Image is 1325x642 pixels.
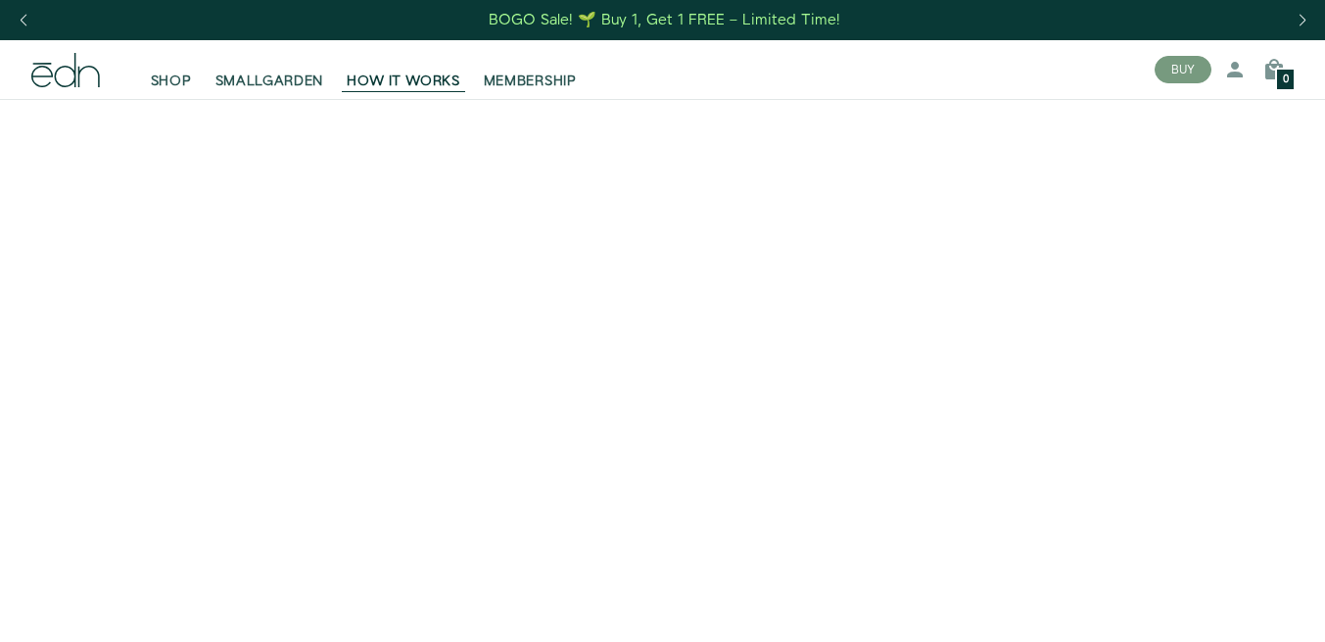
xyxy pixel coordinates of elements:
[1155,56,1211,83] button: BUY
[347,72,459,91] span: HOW IT WORKS
[472,48,589,91] a: MEMBERSHIP
[204,48,336,91] a: SMALLGARDEN
[151,72,192,91] span: SHOP
[1172,583,1305,632] iframe: Opens a widget where you can find more information
[487,5,842,35] a: BOGO Sale! 🌱 Buy 1, Get 1 FREE – Limited Time!
[484,72,577,91] span: MEMBERSHIP
[489,10,840,30] div: BOGO Sale! 🌱 Buy 1, Get 1 FREE – Limited Time!
[1283,74,1289,85] span: 0
[215,72,324,91] span: SMALLGARDEN
[139,48,204,91] a: SHOP
[335,48,471,91] a: HOW IT WORKS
